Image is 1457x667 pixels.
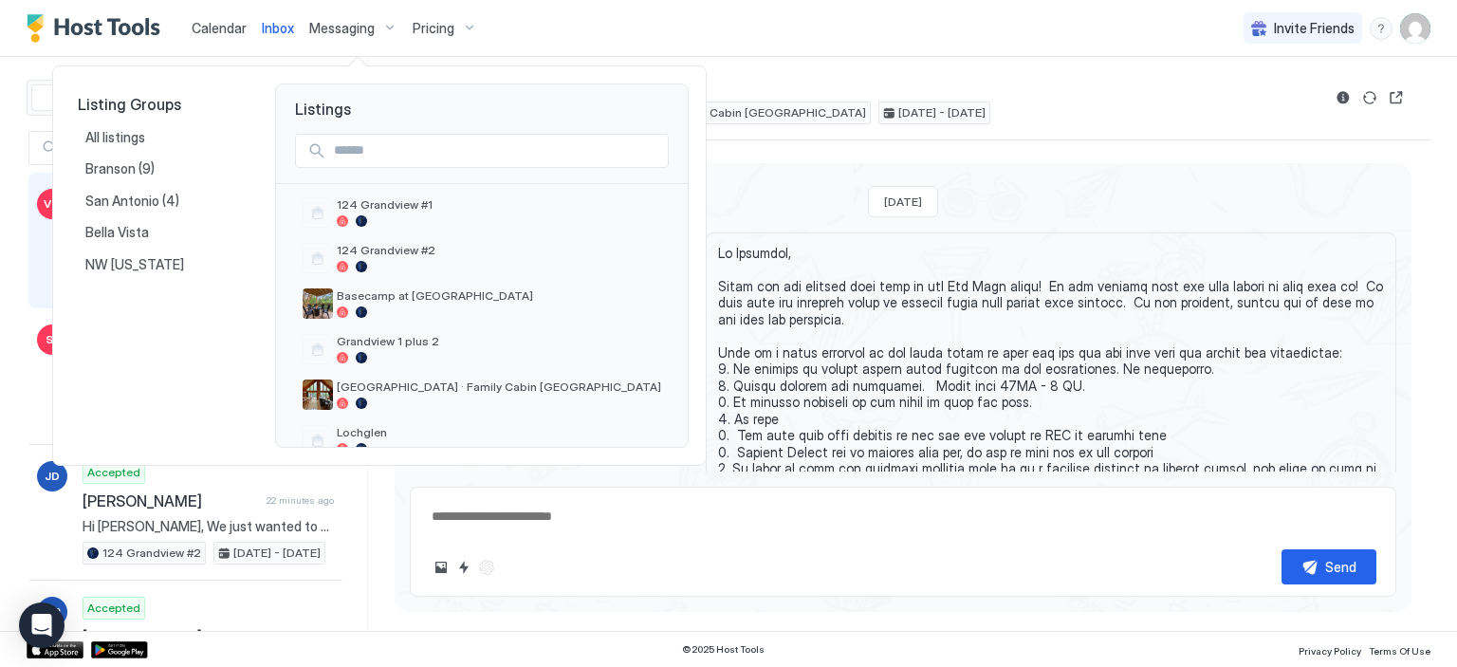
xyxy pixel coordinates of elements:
[85,256,187,273] span: NW [US_STATE]
[337,334,661,348] span: Grandview 1 plus 2
[337,288,661,303] span: Basecamp at [GEOGRAPHIC_DATA]
[85,160,138,177] span: Branson
[85,129,148,146] span: All listings
[337,243,661,257] span: 124 Grandview #2
[85,224,152,241] span: Bella Vista
[337,425,661,439] span: Lochglen
[85,193,162,210] span: San Antonio
[138,160,155,177] span: (9)
[303,288,333,319] div: listing image
[78,95,245,114] span: Listing Groups
[337,197,661,212] span: 124 Grandview #1
[326,135,668,167] input: Input Field
[19,602,65,648] div: Open Intercom Messenger
[303,380,333,410] div: listing image
[276,84,688,119] span: Listings
[337,380,661,394] span: [GEOGRAPHIC_DATA] · Family Cabin [GEOGRAPHIC_DATA]
[162,193,179,210] span: (4)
